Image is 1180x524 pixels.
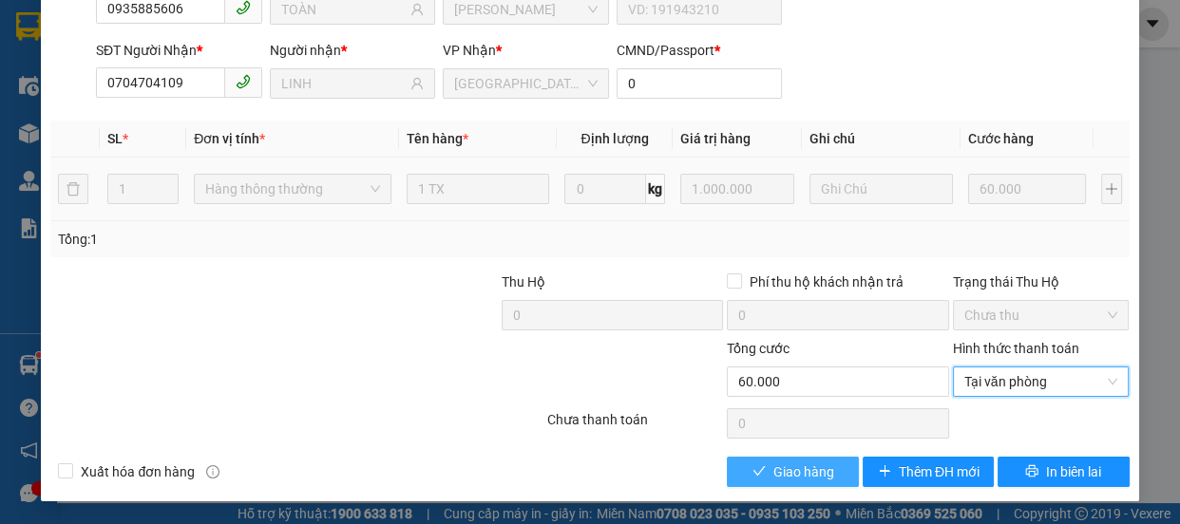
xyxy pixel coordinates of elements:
[968,131,1034,146] span: Cước hàng
[270,40,436,61] div: Người nhận
[407,174,550,204] input: VD: Bàn, Ghế
[998,457,1129,487] button: printerIn biên lai
[617,40,783,61] div: CMND/Passport
[222,18,268,38] span: Nhận:
[752,464,766,479] span: check
[878,464,891,479] span: plus
[953,271,1130,292] div: Trạng thái Thu Hộ
[964,301,1118,329] span: Chưa thu
[680,131,751,146] span: Giá trị hàng
[443,43,496,58] span: VP Nhận
[73,461,202,482] span: Xuất hóa đơn hàng
[58,174,88,204] button: delete
[727,457,858,487] button: checkGiao hàng
[899,461,980,482] span: Thêm ĐH mới
[727,341,790,356] span: Tổng cước
[16,16,46,36] span: Gửi:
[222,16,355,62] div: Quy Nhơn
[16,59,209,82] div: NGỌC
[96,40,262,61] div: SĐT Người Nhận
[646,174,665,204] span: kg
[194,131,265,146] span: Đơn vị tính
[968,174,1086,204] input: 0
[1046,461,1101,482] span: In biên lai
[502,274,545,290] span: Thu Hộ
[281,73,408,94] input: Tên người nhận
[222,62,355,84] div: TUẤN
[680,174,794,204] input: 0
[773,461,834,482] span: Giao hàng
[222,84,355,111] div: 0937903899
[16,82,209,108] div: 0928198078
[107,131,123,146] span: SL
[16,16,209,59] div: [GEOGRAPHIC_DATA]
[1101,174,1122,204] button: plus
[236,74,251,89] span: phone
[545,409,726,442] div: Chưa thanh toán
[407,131,468,146] span: Tên hàng
[206,465,219,478] span: info-circle
[205,175,380,203] span: Hàng thông thường
[863,457,994,487] button: plusThêm ĐH mới
[802,121,961,158] th: Ghi chú
[410,3,424,16] span: user
[964,367,1118,396] span: Tại văn phòng
[809,174,953,204] input: Ghi Chú
[953,341,1079,356] label: Hình thức thanh toán
[222,111,355,134] div: A
[410,77,424,90] span: user
[1025,464,1038,479] span: printer
[454,69,598,98] span: Đà Lạt
[58,229,457,250] div: Tổng: 1
[742,271,911,292] span: Phí thu hộ khách nhận trả
[580,131,648,146] span: Định lượng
